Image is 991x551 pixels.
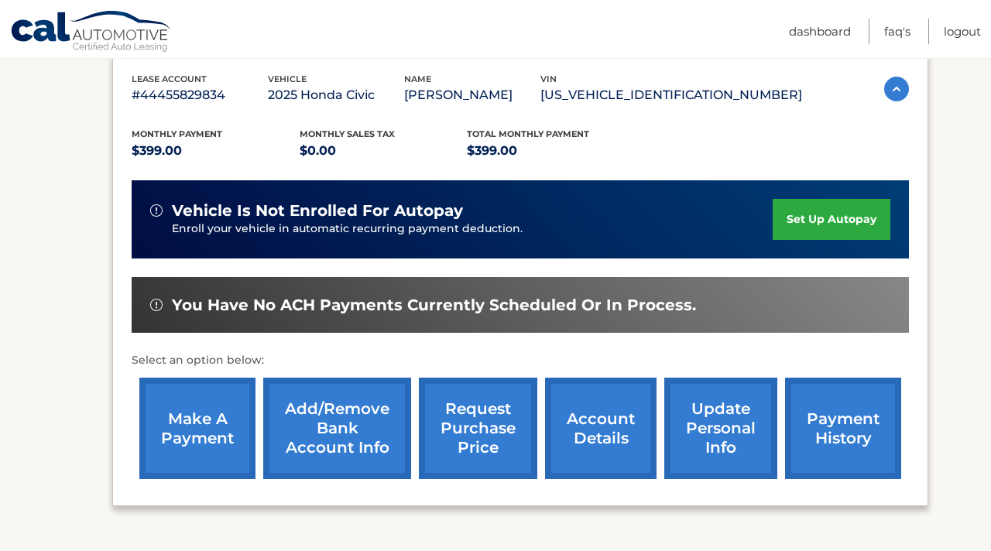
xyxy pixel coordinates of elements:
p: $399.00 [467,140,635,162]
p: #44455829834 [132,84,268,106]
p: Enroll your vehicle in automatic recurring payment deduction. [172,221,773,238]
span: name [404,74,431,84]
p: $399.00 [132,140,300,162]
span: You have no ACH payments currently scheduled or in process. [172,296,696,315]
p: [PERSON_NAME] [404,84,540,106]
a: FAQ's [884,19,910,44]
span: vehicle [268,74,307,84]
p: 2025 Honda Civic [268,84,404,106]
img: accordion-active.svg [884,77,909,101]
span: Total Monthly Payment [467,128,589,139]
a: Dashboard [789,19,851,44]
a: Add/Remove bank account info [263,378,411,479]
a: payment history [785,378,901,479]
span: vehicle is not enrolled for autopay [172,201,463,221]
span: lease account [132,74,207,84]
a: update personal info [664,378,777,479]
a: Cal Automotive [10,10,173,55]
p: [US_VEHICLE_IDENTIFICATION_NUMBER] [540,84,802,106]
a: set up autopay [773,199,890,240]
p: $0.00 [300,140,468,162]
p: Select an option below: [132,351,909,370]
a: request purchase price [419,378,537,479]
img: alert-white.svg [150,299,163,311]
a: Logout [944,19,981,44]
span: vin [540,74,557,84]
a: account details [545,378,657,479]
img: alert-white.svg [150,204,163,217]
span: Monthly Payment [132,128,222,139]
span: Monthly sales Tax [300,128,395,139]
a: make a payment [139,378,255,479]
